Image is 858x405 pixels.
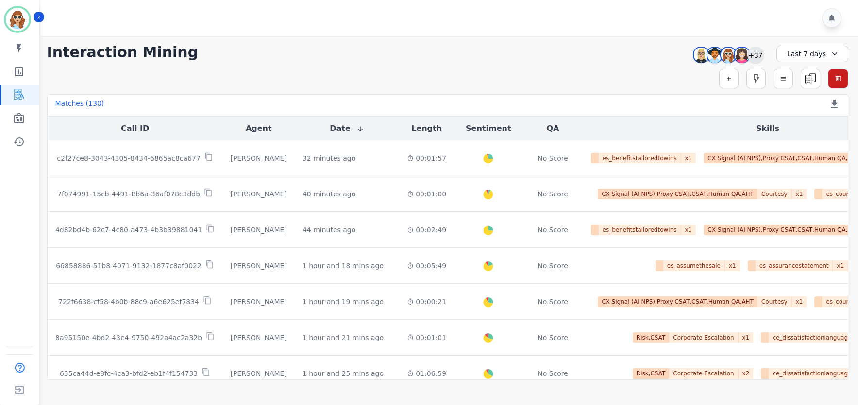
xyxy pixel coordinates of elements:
[598,189,757,199] span: CX Signal (AI NPS),Proxy CSAT,CSAT,Human QA,AHT
[681,225,696,235] span: x 1
[303,297,384,307] div: 1 hour and 19 mins ago
[739,332,754,343] span: x 1
[407,369,446,378] div: 01:06:59
[599,225,681,235] span: es_benefitstailoredtowins
[303,189,355,199] div: 40 minutes ago
[47,44,199,61] h1: Interaction Mining
[739,368,754,379] span: x 2
[231,333,287,342] div: [PERSON_NAME]
[231,297,287,307] div: [PERSON_NAME]
[411,123,442,134] button: Length
[303,333,384,342] div: 1 hour and 21 mins ago
[538,189,568,199] div: No Score
[407,189,446,199] div: 00:01:00
[598,296,757,307] span: CX Signal (AI NPS),Proxy CSAT,CSAT,Human QA,AHT
[725,260,740,271] span: x 1
[538,369,568,378] div: No Score
[407,225,446,235] div: 00:02:49
[769,332,856,343] span: ce_dissatisfactionlanguage
[757,296,792,307] span: Courtesy
[60,369,198,378] p: 635ca44d-e8fc-4ca3-bfd2-eb1f4f154733
[330,123,364,134] button: Date
[538,261,568,271] div: No Score
[663,260,725,271] span: es_assumethesale
[538,153,568,163] div: No Score
[56,261,202,271] p: 66858886-51b8-4071-9132-1877c8af0022
[538,297,568,307] div: No Score
[407,297,446,307] div: 00:00:21
[466,123,511,134] button: Sentiment
[231,369,287,378] div: [PERSON_NAME]
[55,333,202,342] p: 8a95150e-4bd2-43e4-9750-492a4ac2a32b
[747,47,764,63] div: +37
[633,332,670,343] span: Risk,CSAT
[633,368,670,379] span: Risk,CSAT
[792,296,807,307] span: x 1
[55,225,202,235] p: 4d82bd4b-62c7-4c80-a473-4b3b39881041
[769,368,856,379] span: ce_dissatisfactionlanguage
[303,261,384,271] div: 1 hour and 18 mins ago
[303,153,355,163] div: 32 minutes ago
[58,297,199,307] p: 722f6638-cf58-4b0b-88c9-a6e625ef7834
[681,153,696,163] span: x 1
[121,123,149,134] button: Call ID
[303,225,355,235] div: 44 minutes ago
[407,261,446,271] div: 00:05:49
[669,368,738,379] span: Corporate Escalation
[599,153,681,163] span: es_benefitstailoredtowins
[538,225,568,235] div: No Score
[757,189,792,199] span: Courtesy
[833,260,848,271] span: x 1
[57,153,200,163] p: c2f27ce8-3043-4305-8434-6865ac8ca677
[303,369,384,378] div: 1 hour and 25 mins ago
[6,8,29,31] img: Bordered avatar
[669,332,738,343] span: Corporate Escalation
[776,46,848,62] div: Last 7 days
[55,98,104,112] div: Matches ( 130 )
[231,261,287,271] div: [PERSON_NAME]
[756,260,833,271] span: es_assurancestatement
[231,189,287,199] div: [PERSON_NAME]
[407,333,446,342] div: 00:01:01
[246,123,272,134] button: Agent
[231,225,287,235] div: [PERSON_NAME]
[538,333,568,342] div: No Score
[756,123,779,134] button: Skills
[57,189,200,199] p: 7f074991-15cb-4491-8b6a-36af078c3ddb
[231,153,287,163] div: [PERSON_NAME]
[792,189,807,199] span: x 1
[547,123,559,134] button: QA
[407,153,446,163] div: 00:01:57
